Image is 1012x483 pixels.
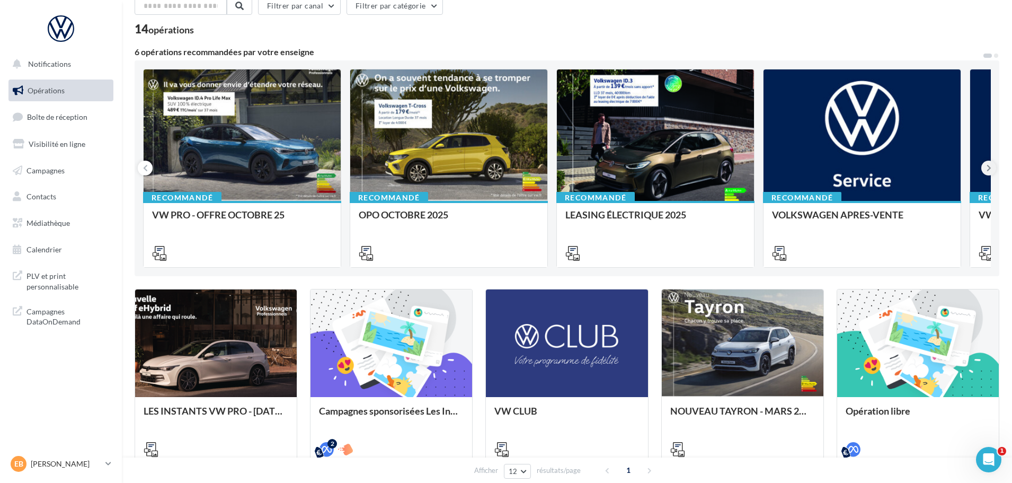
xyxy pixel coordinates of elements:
[26,165,65,174] span: Campagnes
[620,462,637,479] span: 1
[976,447,1001,472] iframe: Intercom live chat
[135,23,194,35] div: 14
[28,59,71,68] span: Notifications
[31,459,101,469] p: [PERSON_NAME]
[474,466,498,476] span: Afficher
[537,466,581,476] span: résultats/page
[494,406,639,427] div: VW CLUB
[144,406,288,427] div: LES INSTANTS VW PRO - [DATE] AU [DATE]
[6,300,116,331] a: Campagnes DataOnDemand
[763,192,841,204] div: Recommandé
[670,406,815,427] div: NOUVEAU TAYRON - MARS 2025
[556,192,635,204] div: Recommandé
[504,464,531,479] button: 12
[319,406,464,427] div: Campagnes sponsorisées Les Instants VW Octobre
[6,239,116,261] a: Calendrier
[29,139,85,148] span: Visibilité en ligne
[148,25,194,34] div: opérations
[998,447,1006,455] span: 1
[509,467,518,476] span: 12
[846,406,990,427] div: Opération libre
[6,133,116,155] a: Visibilité en ligne
[6,80,116,102] a: Opérations
[350,192,428,204] div: Recommandé
[6,160,116,182] a: Campagnes
[26,218,70,227] span: Médiathèque
[152,209,332,231] div: VW PRO - OFFRE OCTOBRE 25
[14,459,23,469] span: EB
[359,209,539,231] div: OPO OCTOBRE 2025
[6,106,116,128] a: Boîte de réception
[27,112,87,121] span: Boîte de réception
[6,186,116,208] a: Contacts
[327,439,337,449] div: 2
[565,209,745,231] div: LEASING ÉLECTRIQUE 2025
[772,209,952,231] div: VOLKSWAGEN APRES-VENTE
[135,48,982,56] div: 6 opérations recommandées par votre enseigne
[28,86,65,95] span: Opérations
[6,53,111,75] button: Notifications
[8,454,113,474] a: EB [PERSON_NAME]
[6,265,116,296] a: PLV et print personnalisable
[143,192,221,204] div: Recommandé
[26,269,109,292] span: PLV et print personnalisable
[26,304,109,327] span: Campagnes DataOnDemand
[6,212,116,234] a: Médiathèque
[26,245,62,254] span: Calendrier
[26,192,56,201] span: Contacts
